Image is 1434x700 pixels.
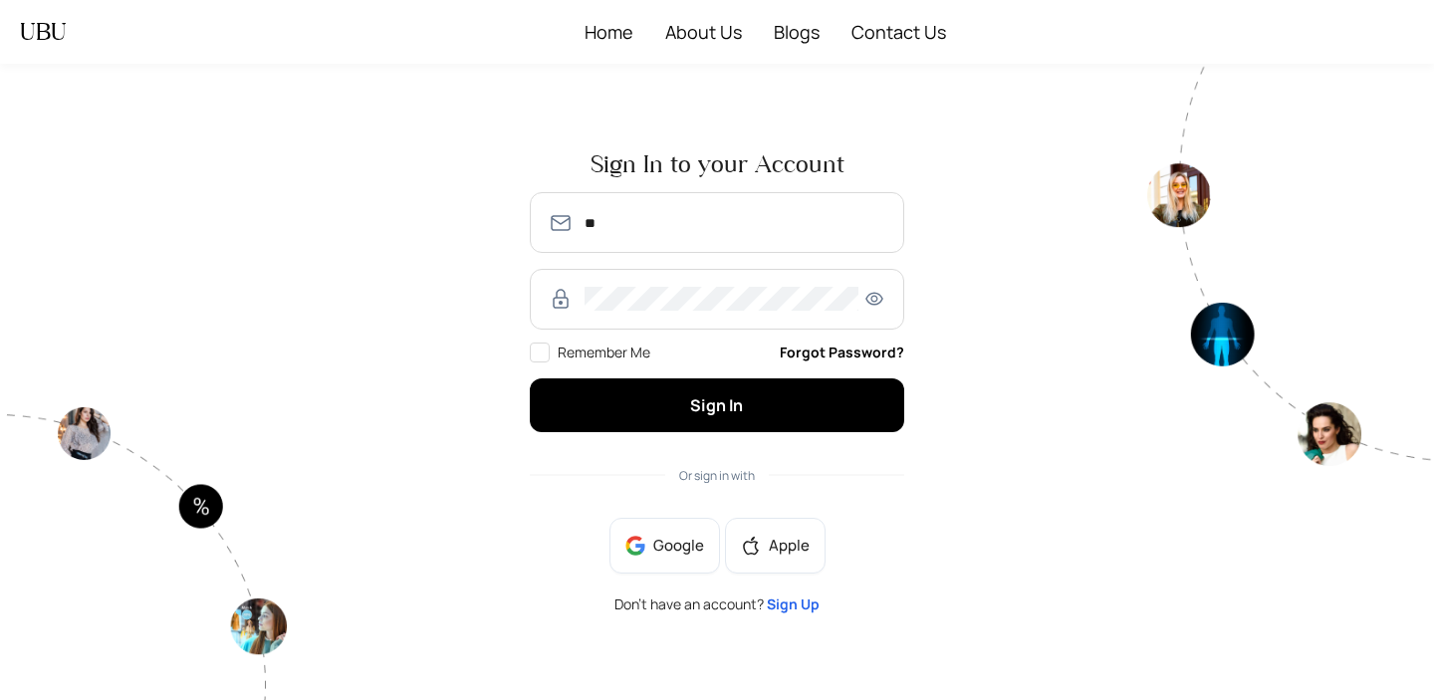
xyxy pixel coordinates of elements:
span: Google [653,535,704,557]
span: Apple [769,535,810,557]
button: Google [609,518,720,574]
span: eye [862,290,886,308]
span: Sign In [690,394,743,416]
img: SmmOVPU3il4LzjOz1YszJ8A9TzvK+6qU9RAAAAAElFTkSuQmCC [549,211,573,235]
span: Don’t have an account? [614,597,820,611]
span: apple [741,536,761,556]
span: Sign In to your Account [530,152,904,176]
a: Forgot Password? [780,342,904,363]
button: appleApple [725,518,826,574]
span: Remember Me [558,343,650,361]
button: Sign In [530,378,904,431]
img: google-BnAmSPDJ.png [625,536,645,556]
img: authpagecirlce2-Tt0rwQ38.png [1147,64,1434,466]
span: Or sign in with [679,467,755,484]
img: RzWbU6KsXbv8M5bTtlu7p38kHlzSfb4MlcTUAAAAASUVORK5CYII= [549,287,573,311]
a: Sign Up [767,594,820,613]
